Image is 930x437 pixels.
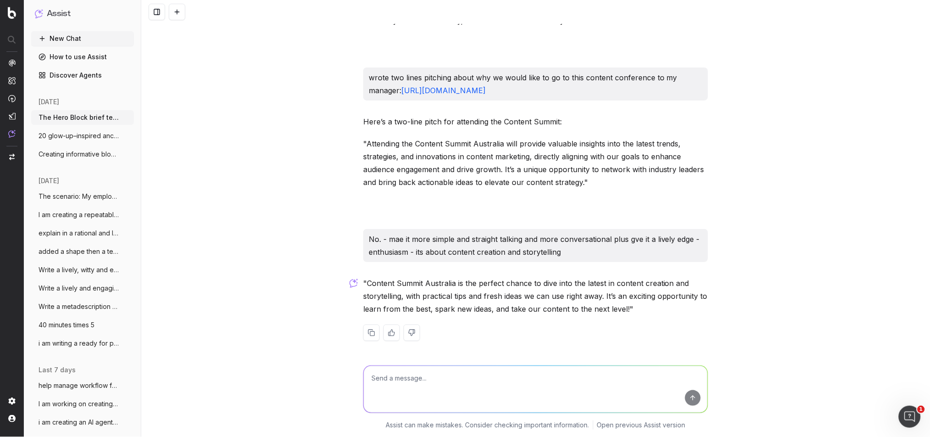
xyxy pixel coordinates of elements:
button: I am creating a repeatable prompt to gen [31,207,134,222]
button: Creating informative block (of this leng [31,147,134,162]
span: 20 glow-up–inspired anchor text lines fo [39,131,119,140]
button: added a shape then a text box within on [31,244,134,259]
img: Setting [8,398,16,405]
img: Switch project [9,154,15,160]
p: Here’s a two-line pitch for attending the Content Summit: [363,115,708,128]
span: [DATE] [39,97,59,106]
span: added a shape then a text box within on [39,247,119,256]
img: My account [8,415,16,422]
p: Assist can make mistakes. Consider checking important information. [386,420,589,430]
span: The Hero Block brief template Engaging [39,113,119,122]
p: "Attending the Content Summit Australia will provide valuable insights into the latest trends, st... [363,137,708,189]
button: Assist [35,7,130,20]
button: Write a lively and engaging metadescript [31,281,134,296]
button: I am working on creating sub category co [31,397,134,411]
a: [URL][DOMAIN_NAME] [401,86,486,95]
span: [DATE] [39,176,59,185]
button: 40 minutes times 5 [31,318,134,332]
img: Activation [8,95,16,102]
button: 20 glow-up–inspired anchor text lines fo [31,129,134,143]
span: The scenario: My employee is on to a sec [39,192,119,201]
span: Write a metadescription for [PERSON_NAME] [39,302,119,311]
span: i am writing a ready for pick up email w [39,339,119,348]
img: Assist [8,130,16,138]
button: i am writing a ready for pick up email w [31,336,134,351]
button: i am creating an AI agent for seo conten [31,415,134,430]
p: "Content Summit Australia is the perfect chance to dive into the latest in content creation and s... [363,277,708,315]
a: Open previous Assist version [597,420,686,430]
img: Studio [8,112,16,120]
span: 40 minutes times 5 [39,320,94,330]
button: Write a metadescription for [PERSON_NAME] [31,299,134,314]
img: Botify assist logo [349,279,358,288]
img: Assist [35,9,43,18]
button: The Hero Block brief template Engaging [31,110,134,125]
img: Intelligence [8,77,16,84]
button: explain in a rational and logical manner [31,226,134,241]
span: help manage workflow for this - includin [39,381,119,390]
span: I am creating a repeatable prompt to gen [39,210,119,219]
img: Botify logo [8,7,16,19]
span: last 7 days [39,365,76,375]
span: explain in a rational and logical manner [39,229,119,238]
span: 1 [918,406,925,413]
h1: Assist [47,7,71,20]
button: Write a lively, witty and engaging meta [31,263,134,277]
button: help manage workflow for this - includin [31,378,134,393]
button: New Chat [31,31,134,46]
span: Write a lively and engaging metadescript [39,284,119,293]
span: Write a lively, witty and engaging meta [39,265,119,275]
span: i am creating an AI agent for seo conten [39,418,119,427]
iframe: Intercom live chat [899,406,921,428]
a: Discover Agents [31,68,134,83]
img: Analytics [8,59,16,67]
button: The scenario: My employee is on to a sec [31,189,134,204]
p: No. - mae it more simple and straight talking and more conversational plus gve it a lively edge -... [369,233,703,258]
p: wrote two lines pitching about why we would like to go to this content conference to my manager: [369,71,703,97]
a: How to use Assist [31,50,134,64]
span: Creating informative block (of this leng [39,150,119,159]
span: I am working on creating sub category co [39,399,119,409]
